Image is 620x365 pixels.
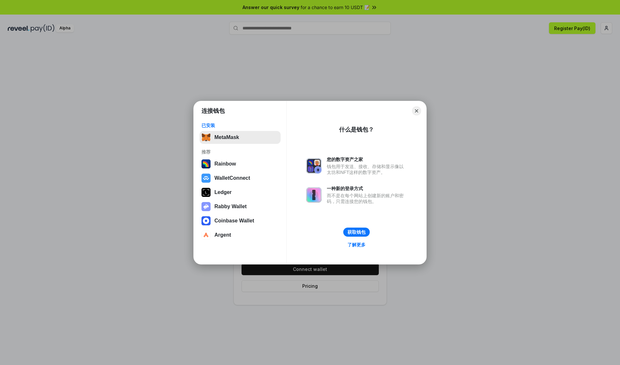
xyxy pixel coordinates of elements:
[214,189,232,195] div: Ledger
[412,106,421,115] button: Close
[214,161,236,167] div: Rainbow
[347,229,366,235] div: 获取钱包
[201,174,211,183] img: svg+xml,%3Csvg%20width%3D%2228%22%20height%3D%2228%22%20viewBox%3D%220%200%2028%2028%22%20fill%3D...
[201,231,211,240] img: svg+xml,%3Csvg%20width%3D%2228%22%20height%3D%2228%22%20viewBox%3D%220%200%2028%2028%22%20fill%3D...
[306,187,322,203] img: svg+xml,%3Csvg%20xmlns%3D%22http%3A%2F%2Fwww.w3.org%2F2000%2Fsvg%22%20fill%3D%22none%22%20viewBox...
[344,241,369,249] a: 了解更多
[327,186,407,191] div: 一种新的登录方式
[200,186,281,199] button: Ledger
[214,134,239,140] div: MetaMask
[200,214,281,227] button: Coinbase Wallet
[201,159,211,168] img: svg+xml,%3Csvg%20width%3D%22120%22%20height%3D%22120%22%20viewBox%3D%220%200%20120%20120%22%20fil...
[200,157,281,170] button: Rainbow
[339,126,374,134] div: 什么是钱包？
[327,193,407,204] div: 而不是在每个网站上创建新的账户和密码，只需连接您的钱包。
[214,175,250,181] div: WalletConnect
[200,229,281,242] button: Argent
[214,232,231,238] div: Argent
[200,131,281,144] button: MetaMask
[201,107,225,115] h1: 连接钱包
[200,172,281,185] button: WalletConnect
[201,123,279,128] div: 已安装
[201,202,211,211] img: svg+xml,%3Csvg%20xmlns%3D%22http%3A%2F%2Fwww.w3.org%2F2000%2Fsvg%22%20fill%3D%22none%22%20viewBox...
[201,188,211,197] img: svg+xml,%3Csvg%20xmlns%3D%22http%3A%2F%2Fwww.w3.org%2F2000%2Fsvg%22%20width%3D%2228%22%20height%3...
[201,133,211,142] img: svg+xml,%3Csvg%20fill%3D%22none%22%20height%3D%2233%22%20viewBox%3D%220%200%2035%2033%22%20width%...
[201,216,211,225] img: svg+xml,%3Csvg%20width%3D%2228%22%20height%3D%2228%22%20viewBox%3D%220%200%2028%2028%22%20fill%3D...
[214,218,254,224] div: Coinbase Wallet
[201,149,279,155] div: 推荐
[214,204,247,209] div: Rabby Wallet
[327,156,407,162] div: 您的数字资产之家
[343,228,370,237] button: 获取钱包
[347,242,366,248] div: 了解更多
[200,200,281,213] button: Rabby Wallet
[306,158,322,174] img: svg+xml,%3Csvg%20xmlns%3D%22http%3A%2F%2Fwww.w3.org%2F2000%2Fsvg%22%20fill%3D%22none%22%20viewBox...
[327,164,407,175] div: 钱包用于发送、接收、存储和显示像以太坊和NFT这样的数字资产。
